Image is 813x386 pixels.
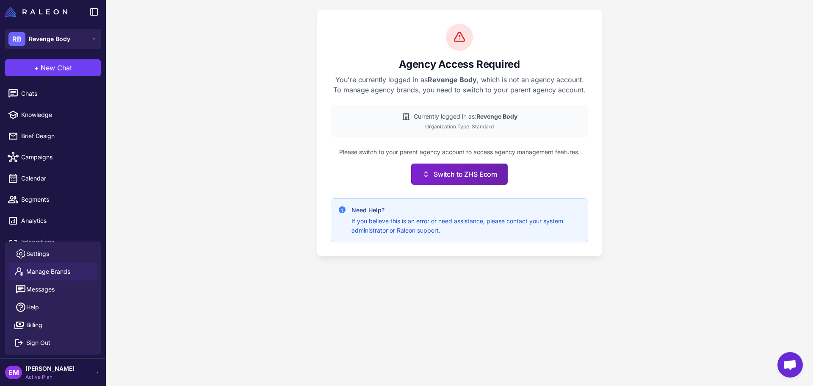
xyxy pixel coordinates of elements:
[26,320,42,330] span: Billing
[5,7,71,17] a: Raleon Logo
[8,32,25,46] div: RB
[21,89,96,98] span: Chats
[34,63,39,73] span: +
[5,59,101,76] button: +New Chat
[8,298,97,316] a: Help
[25,373,75,381] span: Active Plan
[428,75,477,84] strong: Revenge Body
[331,75,588,95] p: You're currently logged in as , which is not an agency account. To manage agency brands, you need...
[411,164,508,185] button: Switch to ZHS Ecom
[21,131,96,141] span: Brief Design
[21,195,96,204] span: Segments
[25,364,75,373] span: [PERSON_NAME]
[337,123,581,131] div: Organization Type: Standard
[26,267,70,276] span: Manage Brands
[26,249,49,258] span: Settings
[21,153,96,162] span: Campaigns
[26,285,55,294] span: Messages
[3,106,102,124] a: Knowledge
[8,334,97,352] button: Sign Out
[29,34,70,44] span: Revenge Body
[331,147,588,157] p: Please switch to your parent agency account to access agency management features.
[351,217,581,235] p: If you believe this is an error or need assistance, please contact your system administrator or R...
[21,216,96,225] span: Analytics
[777,352,803,378] a: Chat abierto
[26,338,50,347] span: Sign Out
[414,112,517,121] span: Currently logged in as:
[3,233,102,251] a: Integrations
[3,191,102,208] a: Segments
[5,366,22,379] div: EM
[3,127,102,145] a: Brief Design
[21,237,96,247] span: Integrations
[3,85,102,103] a: Chats
[331,58,588,71] h2: Agency Access Required
[3,169,102,187] a: Calendar
[5,7,67,17] img: Raleon Logo
[5,29,101,49] button: RBRevenge Body
[476,113,517,120] strong: Revenge Body
[26,303,39,312] span: Help
[3,148,102,166] a: Campaigns
[21,174,96,183] span: Calendar
[3,212,102,230] a: Analytics
[351,205,581,215] h4: Need Help?
[8,280,97,298] button: Messages
[41,63,72,73] span: New Chat
[21,110,96,119] span: Knowledge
